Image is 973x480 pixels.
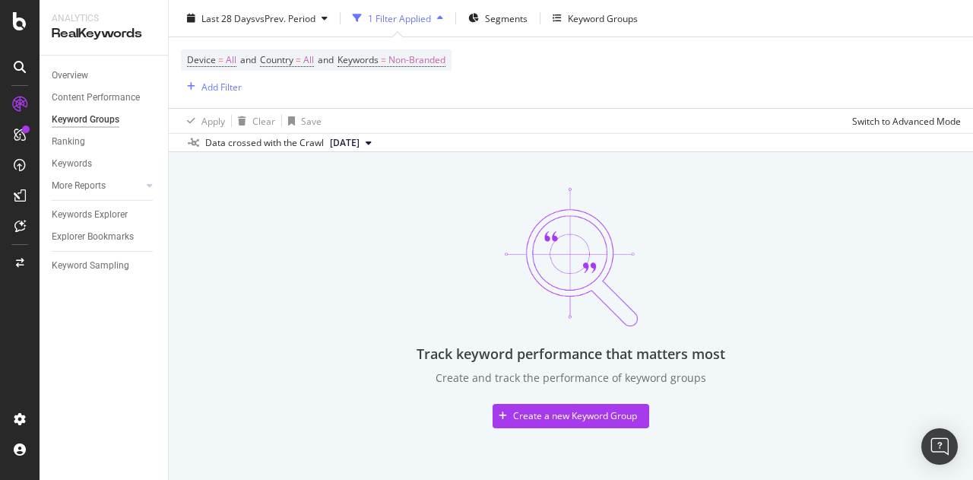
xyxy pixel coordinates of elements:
div: Keyword Groups [52,112,119,128]
div: RealKeywords [52,25,156,43]
button: Last 28 DaysvsPrev. Period [181,6,334,30]
div: Keywords Explorer [52,207,128,223]
span: Segments [485,11,528,24]
div: Content Performance [52,90,140,106]
span: = [381,53,386,66]
button: Clear [232,109,275,133]
a: Keyword Groups [52,112,157,128]
div: Keyword Sampling [52,258,129,274]
span: = [218,53,223,66]
a: More Reports [52,178,142,194]
div: Keyword Groups [568,11,638,24]
a: Content Performance [52,90,157,106]
div: Create and track the performance of keyword groups [436,370,706,386]
div: Clear [252,114,275,127]
a: Ranking [52,134,157,150]
div: Create a new Keyword Group [513,409,637,422]
span: All [303,49,314,71]
span: = [296,53,301,66]
button: Save [282,109,322,133]
button: Segments [462,6,534,30]
div: Analytics [52,12,156,25]
div: More Reports [52,178,106,194]
a: Overview [52,68,157,84]
span: Keywords [338,53,379,66]
span: Non-Branded [388,49,445,71]
div: Save [301,114,322,127]
span: Country [260,53,293,66]
button: 1 Filter Applied [347,6,449,30]
span: Device [187,53,216,66]
span: vs Prev. Period [255,11,315,24]
div: Ranking [52,134,85,150]
div: Overview [52,68,88,84]
span: Last 28 Days [201,11,255,24]
a: Explorer Bookmarks [52,229,157,245]
div: Add Filter [201,80,242,93]
button: Switch to Advanced Mode [846,109,961,133]
div: Explorer Bookmarks [52,229,134,245]
button: Create a new Keyword Group [493,404,649,428]
button: Apply [181,109,225,133]
div: Keywords [52,156,92,172]
a: Keyword Sampling [52,258,157,274]
a: Keywords Explorer [52,207,157,223]
span: All [226,49,236,71]
div: Open Intercom Messenger [921,428,958,465]
span: and [240,53,256,66]
button: Keyword Groups [547,6,644,30]
span: 2025 Sep. 7th [330,136,360,150]
div: Apply [201,114,225,127]
span: and [318,53,334,66]
button: Add Filter [181,78,242,96]
div: Track keyword performance that matters most [417,345,725,364]
div: Data crossed with the Crawl [205,136,324,150]
img: BQHydr-g.png [505,188,638,326]
button: [DATE] [324,134,378,152]
div: Switch to Advanced Mode [852,114,961,127]
div: 1 Filter Applied [368,11,431,24]
a: Keywords [52,156,157,172]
